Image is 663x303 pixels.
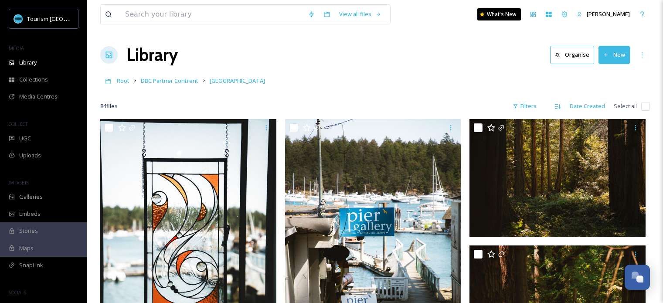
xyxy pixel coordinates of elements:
a: Library [126,42,178,68]
span: [PERSON_NAME] [587,10,630,18]
span: Collections [19,75,48,84]
a: Organise [550,46,598,64]
div: Filters [508,98,541,115]
span: Uploads [19,151,41,160]
span: DBC Partner Contrent [141,77,198,85]
span: Embeds [19,210,41,218]
span: COLLECT [9,121,27,127]
span: 84 file s [100,102,118,110]
span: SOCIALS [9,289,26,296]
a: [GEOGRAPHIC_DATA] [210,75,265,86]
button: Open Chat [625,265,650,290]
span: Galleries [19,193,43,201]
span: MEDIA [9,45,24,51]
span: WIDGETS [9,179,29,186]
span: Tourism [GEOGRAPHIC_DATA] [27,14,105,23]
span: UGC [19,134,31,143]
a: What's New [477,8,521,20]
span: Select all [614,102,637,110]
a: Root [117,75,129,86]
a: [PERSON_NAME] [572,6,634,23]
a: DBC Partner Contrent [141,75,198,86]
a: View all files [335,6,386,23]
span: [GEOGRAPHIC_DATA] [210,77,265,85]
img: IMG_9624.jpg [469,119,646,237]
span: SnapLink [19,261,43,269]
span: Stories [19,227,38,235]
span: Library [19,58,37,67]
span: Media Centres [19,92,58,101]
div: Date Created [565,98,609,115]
input: Search your library [121,5,303,24]
span: Maps [19,244,34,252]
span: Root [117,77,129,85]
img: tourism_nanaimo_logo.jpeg [14,14,23,23]
button: New [598,46,630,64]
button: Organise [550,46,594,64]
